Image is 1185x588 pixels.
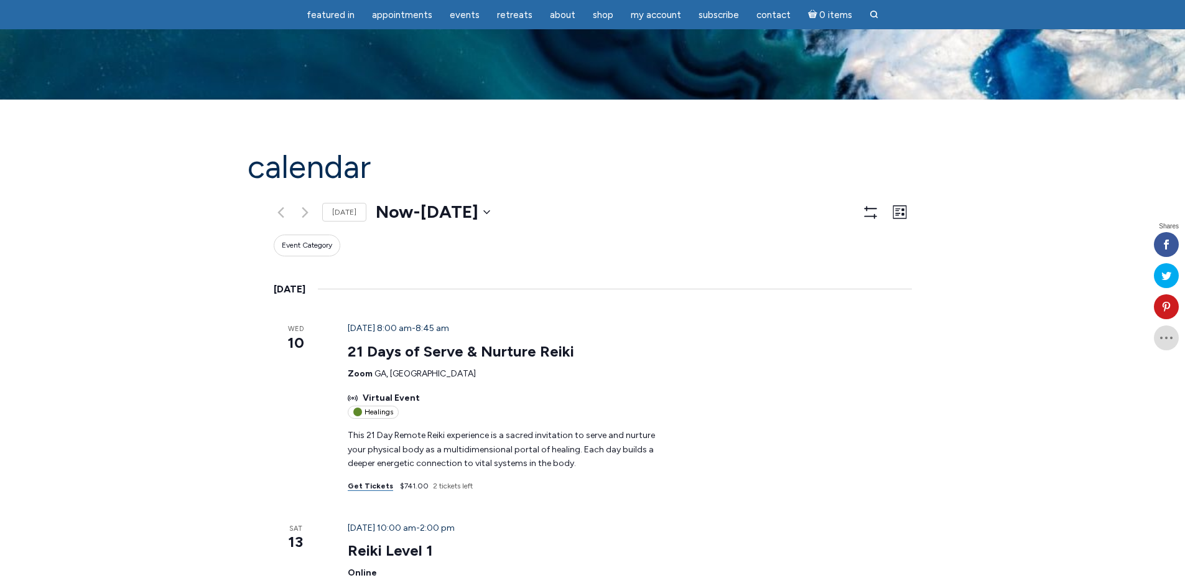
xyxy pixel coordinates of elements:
span: Sat [274,524,318,534]
span: 13 [274,531,318,553]
a: Subscribe [691,3,746,27]
span: featured in [307,9,355,21]
a: My Account [623,3,689,27]
span: Events [450,9,480,21]
h1: Calendar [248,149,938,185]
div: Healings [348,406,399,419]
span: Now [376,200,413,225]
p: This 21 Day Remote Reiki experience is a sacred invitation to serve and nurture your physical bod... [348,429,671,471]
a: [DATE] [322,203,366,222]
span: 2 tickets left [433,482,473,490]
a: Appointments [365,3,440,27]
a: featured in [299,3,362,27]
span: Shares [1159,223,1179,230]
span: Online [348,567,377,578]
span: Wed [274,324,318,335]
span: Appointments [372,9,432,21]
span: 2:00 pm [420,523,455,533]
a: About [542,3,583,27]
time: [DATE] [274,281,305,297]
button: Now - [DATE] [376,200,490,225]
span: Shop [593,9,613,21]
span: Contact [756,9,791,21]
a: Reiki Level 1 [348,541,433,560]
span: [DATE] 8:00 am [348,323,412,334]
time: - [348,323,449,334]
span: Virtual Event [363,391,420,406]
span: 8:45 am [416,323,449,334]
span: My Account [631,9,681,21]
span: $741.00 [400,482,429,490]
span: [DATE] 10:00 am [348,523,416,533]
span: - [413,200,421,225]
span: About [550,9,575,21]
span: 0 items [819,11,852,20]
a: Contact [749,3,798,27]
span: Event Category [282,240,332,251]
time: - [348,523,455,533]
button: Event Category [274,235,340,256]
a: Next Events [298,205,313,220]
a: Get Tickets [348,482,393,491]
a: Shop [585,3,621,27]
span: Zoom [348,368,373,379]
a: Previous Events [274,205,289,220]
span: Subscribe [699,9,739,21]
span: 10 [274,332,318,353]
a: Retreats [490,3,540,27]
span: GA, [GEOGRAPHIC_DATA] [374,368,476,379]
span: [DATE] [421,200,478,225]
span: Retreats [497,9,532,21]
i: Cart [808,9,820,21]
a: Cart0 items [801,2,860,27]
a: Events [442,3,487,27]
a: 21 Days of Serve & Nurture Reiki [348,342,574,361]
